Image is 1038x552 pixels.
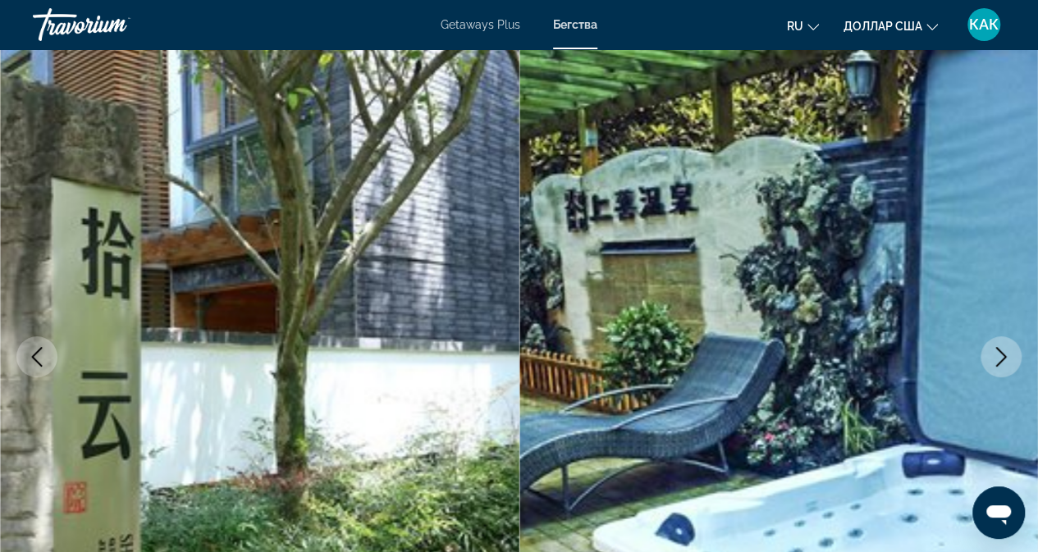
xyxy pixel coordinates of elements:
button: Изменить валюту [844,14,938,38]
font: ru [787,20,803,33]
font: доллар США [844,20,922,33]
a: Бегства [553,18,597,31]
iframe: Кнопка запуска окна обмена сообщениями [972,486,1025,539]
a: Getaways Plus [441,18,520,31]
a: Травориум [33,3,197,46]
button: Изменить язык [787,14,819,38]
font: КАК [969,16,999,33]
button: Previous image [16,336,57,377]
button: Next image [981,336,1022,377]
button: Меню пользователя [963,7,1005,42]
